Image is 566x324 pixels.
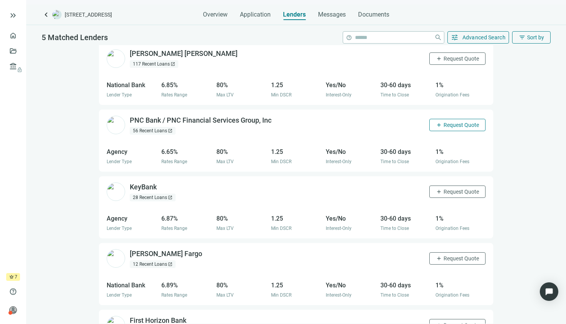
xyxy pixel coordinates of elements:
span: Origination Fees [435,226,469,231]
div: 30-60 days [380,147,430,157]
div: KeyBank [130,182,157,192]
div: 80% [216,147,266,157]
button: addRequest Quote [429,52,486,65]
div: 80% [216,80,266,90]
span: Min DSCR [271,159,291,164]
div: 30-60 days [380,214,430,223]
span: help [9,288,17,295]
div: 1.25 [271,80,321,90]
span: Request Quote [444,189,479,195]
div: 56 Recent Loans [130,127,176,135]
span: Sort by [527,34,544,40]
span: Overview [203,11,228,19]
span: Lender Type [107,226,132,231]
span: Rates Range [161,292,187,298]
div: 1% [435,280,486,290]
span: Request Quote [444,122,479,128]
div: 6.85% [161,80,211,90]
button: addRequest Quote [429,119,486,131]
img: 2baefb38-4b57-4d3c-9516-27a59b0a42b3.png [107,182,125,201]
button: addRequest Quote [429,252,486,265]
button: tuneAdvanced Search [447,31,509,44]
div: Agency [107,147,157,157]
span: person [9,306,17,314]
span: 7 [15,273,17,281]
div: Agency [107,214,157,223]
div: PNC Bank / PNC Financial Services Group, Inc [130,116,271,125]
button: addRequest Quote [429,186,486,198]
div: Yes/No [326,80,376,90]
span: Time to Close [380,292,409,298]
div: 1.25 [271,147,321,157]
span: open_in_new [168,128,172,133]
div: 1% [435,80,486,90]
span: Min DSCR [271,92,291,98]
span: open_in_new [168,195,172,200]
span: Advanced Search [462,34,506,40]
span: help [346,35,352,40]
button: keyboard_double_arrow_right [8,11,18,20]
div: 30-60 days [380,80,430,90]
span: Messages [318,11,346,18]
span: Lender Type [107,292,132,298]
img: 643335f0-a381-496f-ba52-afe3a5485634.png [107,49,125,68]
span: Interest-Only [326,159,352,164]
span: Application [240,11,271,19]
div: National Bank [107,80,157,90]
span: add [436,255,442,262]
span: open_in_new [171,62,175,66]
span: add [436,189,442,195]
div: 6.65% [161,147,211,157]
img: 33893857-8396-4680-8765-5124c06d9744.png [107,116,125,134]
span: Origination Fees [435,292,469,298]
span: crown [9,275,14,279]
span: add [436,56,442,62]
span: Max LTV [216,159,234,164]
div: 80% [216,280,266,290]
div: 80% [216,214,266,223]
span: Min DSCR [271,292,291,298]
span: Origination Fees [435,159,469,164]
div: 6.89% [161,280,211,290]
span: tune [451,34,459,41]
span: Rates Range [161,92,187,98]
span: Documents [358,11,389,19]
span: Lender Type [107,92,132,98]
div: Yes/No [326,147,376,157]
div: Open Intercom Messenger [540,282,558,301]
span: Lender Type [107,159,132,164]
span: filter_list [519,34,526,41]
div: 6.87% [161,214,211,223]
div: 1.25 [271,214,321,223]
span: Lenders [283,11,306,19]
div: 1% [435,147,486,157]
div: 1.25 [271,280,321,290]
span: add [436,122,442,128]
span: [STREET_ADDRESS] [65,11,112,19]
div: 30-60 days [380,280,430,290]
div: [PERSON_NAME] Fargo [130,249,202,259]
span: Time to Close [380,159,409,164]
span: Max LTV [216,92,234,98]
div: 117 Recent Loans [130,60,178,68]
div: Yes/No [326,214,376,223]
span: Time to Close [380,226,409,231]
span: Max LTV [216,226,234,231]
div: National Bank [107,280,157,290]
span: Request Quote [444,56,479,62]
span: Interest-Only [326,92,352,98]
a: keyboard_arrow_left [42,10,51,19]
div: [PERSON_NAME] [PERSON_NAME] [130,49,238,59]
span: Time to Close [380,92,409,98]
span: 5 Matched Lenders [42,33,108,42]
span: Rates Range [161,159,187,164]
span: Request Quote [444,255,479,262]
span: Interest-Only [326,292,352,298]
span: Max LTV [216,292,234,298]
div: 1% [435,214,486,223]
img: 61e215de-ba22-4608-92ae-da61297d1b96.png [107,249,125,268]
img: deal-logo [52,10,62,19]
div: 12 Recent Loans [130,260,176,268]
